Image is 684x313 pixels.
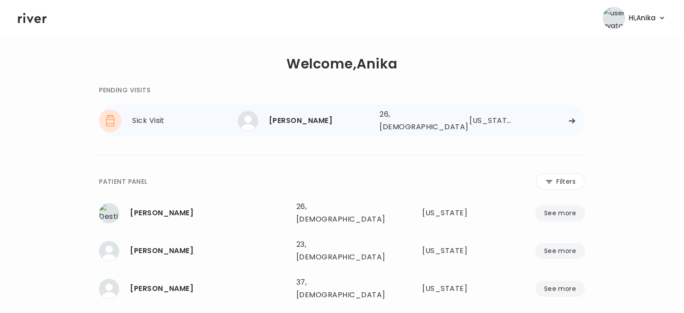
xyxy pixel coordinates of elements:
[130,245,289,257] div: KEYSHLA HERNANDEZ MARTINEZ
[629,12,656,24] span: Hi, Anika
[296,238,388,263] div: 23, [DEMOGRAPHIC_DATA]
[99,241,119,261] img: KEYSHLA HERNANDEZ MARTINEZ
[296,276,388,301] div: 37, [DEMOGRAPHIC_DATA]
[422,245,486,257] div: Missouri
[269,114,372,127] div: HIRA KHAN
[286,58,397,70] h1: Welcome, Anika
[380,108,443,133] div: 26, [DEMOGRAPHIC_DATA]
[296,200,388,226] div: 26, [DEMOGRAPHIC_DATA]
[422,282,486,295] div: Oregon
[99,176,147,187] div: PATIENT PANEL
[132,114,238,127] div: Sick Visit
[130,207,289,219] div: Destiny Ford
[469,114,514,127] div: New Jersey
[535,281,585,297] button: See more
[99,279,119,299] img: Amanda Herbert
[422,207,486,219] div: Florida
[603,7,625,29] img: user avatar
[99,203,119,223] img: Destiny Ford
[603,7,666,29] button: user avatarHi,Anika
[535,205,585,221] button: See more
[99,85,150,95] div: PENDING VISITS
[535,243,585,259] button: See more
[130,282,289,295] div: Amanda Herbert
[536,173,585,190] button: Filters
[238,111,258,131] img: HIRA KHAN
